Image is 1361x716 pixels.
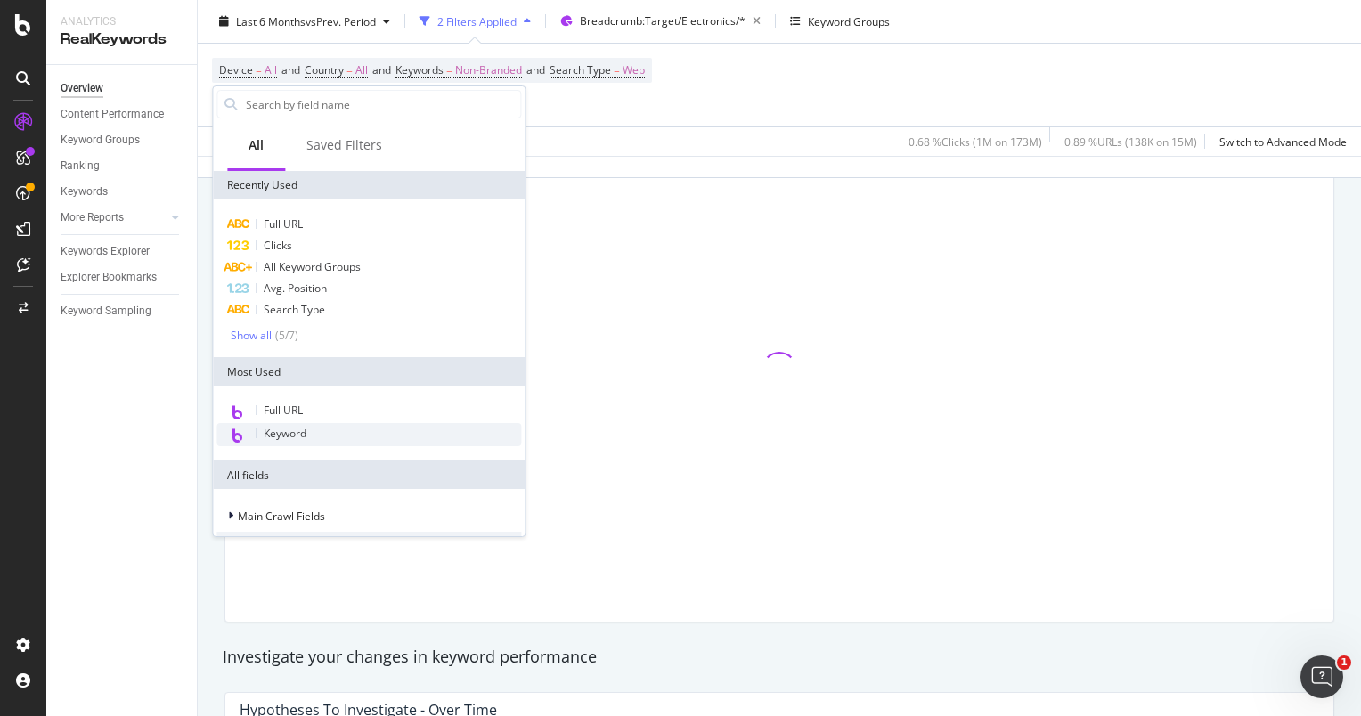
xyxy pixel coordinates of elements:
span: Breadcrumb: Target/Electronics/* [580,13,746,28]
span: Keyword [264,426,306,441]
span: = [446,62,452,77]
span: and [372,62,391,77]
span: Search Type [264,302,325,317]
span: and [526,62,545,77]
span: Full URL [264,216,303,232]
div: Keyword Groups [808,13,890,28]
div: Overview [61,79,103,98]
span: = [614,62,620,77]
a: Keywords [61,183,184,201]
span: Avg. Position [264,281,327,296]
div: All [249,136,264,154]
div: Recently Used [213,171,525,199]
div: Analytics [61,14,183,29]
a: Explorer Bookmarks [61,268,184,287]
span: Search Type [550,62,611,77]
div: 2 Filters Applied [437,13,517,28]
div: Explorer Bookmarks [61,268,157,287]
span: All Keyword Groups [264,259,361,274]
span: Device [219,62,253,77]
div: ( 5 / 7 ) [272,328,298,343]
div: More Reports [61,208,124,227]
span: 1 [1337,655,1351,670]
button: 2 Filters Applied [412,7,538,36]
span: = [256,62,262,77]
span: All [265,58,277,83]
div: 0.89 % URLs ( 138K on 15M ) [1064,134,1197,149]
span: Main Crawl Fields [238,509,325,524]
div: Keyword Groups [61,131,140,150]
div: Keyword Sampling [61,302,151,321]
div: Content Performance [61,105,164,124]
div: URLs [216,532,521,560]
span: Clicks [264,238,292,253]
div: Saved Filters [306,136,382,154]
span: Full URL [264,403,303,418]
iframe: Intercom live chat [1300,655,1343,698]
a: Keyword Groups [61,131,184,150]
div: Most Used [213,357,525,386]
span: = [346,62,353,77]
a: Content Performance [61,105,184,124]
div: Investigate your changes in keyword performance [223,646,1336,669]
div: Ranking [61,157,100,175]
input: Search by field name [244,91,520,118]
div: 0.68 % Clicks ( 1M on 173M ) [909,134,1042,149]
div: Keywords [61,183,108,201]
button: Breadcrumb:Target/Electronics/* [553,7,768,36]
span: Non-Branded [455,58,522,83]
div: Keywords Explorer [61,242,150,261]
div: Switch to Advanced Mode [1219,134,1347,149]
a: Keywords Explorer [61,242,184,261]
span: Keywords [395,62,444,77]
span: vs Prev. Period [306,13,376,28]
button: Last 6 MonthsvsPrev. Period [212,7,397,36]
a: Ranking [61,157,184,175]
span: and [281,62,300,77]
div: RealKeywords [61,29,183,50]
span: Last 6 Months [236,13,306,28]
a: More Reports [61,208,167,227]
span: All [355,58,368,83]
a: Overview [61,79,184,98]
div: Show all [231,330,272,342]
span: Web [623,58,645,83]
span: Country [305,62,344,77]
button: Switch to Advanced Mode [1212,127,1347,156]
div: All fields [213,460,525,489]
button: Keyword Groups [783,7,897,36]
a: Keyword Sampling [61,302,184,321]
